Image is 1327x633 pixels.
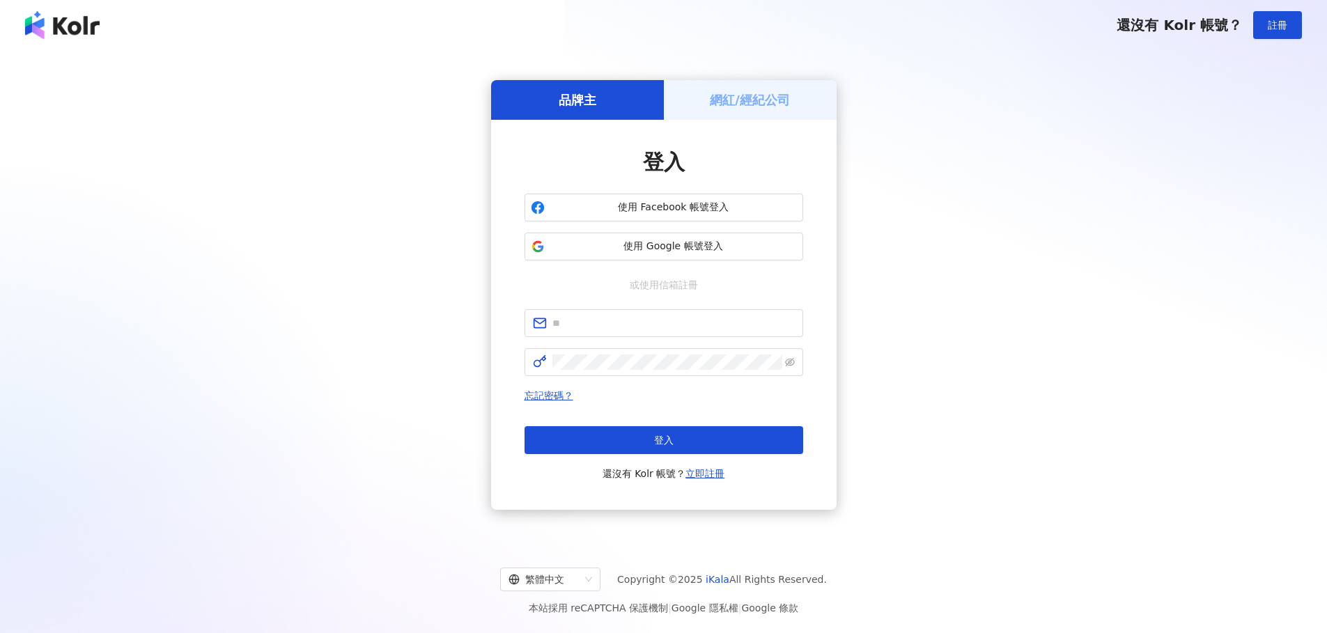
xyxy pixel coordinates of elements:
[525,233,803,260] button: 使用 Google 帳號登入
[1253,11,1302,39] button: 註冊
[668,602,672,614] span: |
[620,277,708,292] span: 或使用信箱註冊
[710,91,790,109] h5: 網紅/經紀公司
[509,568,580,591] div: 繁體中文
[525,426,803,454] button: 登入
[603,465,725,482] span: 還沒有 Kolr 帳號？
[706,574,729,585] a: iKala
[529,600,798,616] span: 本站採用 reCAPTCHA 保護機制
[654,435,674,446] span: 登入
[525,390,573,401] a: 忘記密碼？
[1268,19,1287,31] span: 註冊
[1117,17,1242,33] span: 還沒有 Kolr 帳號？
[559,91,596,109] h5: 品牌主
[738,602,742,614] span: |
[25,11,100,39] img: logo
[741,602,798,614] a: Google 條款
[685,468,724,479] a: 立即註冊
[617,571,827,588] span: Copyright © 2025 All Rights Reserved.
[672,602,738,614] a: Google 隱私權
[643,150,685,174] span: 登入
[550,201,797,214] span: 使用 Facebook 帳號登入
[785,357,795,367] span: eye-invisible
[550,240,797,253] span: 使用 Google 帳號登入
[525,194,803,221] button: 使用 Facebook 帳號登入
